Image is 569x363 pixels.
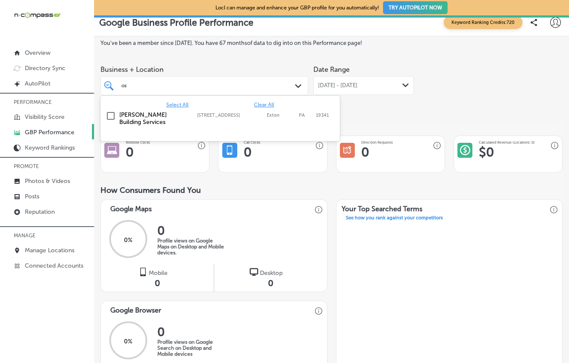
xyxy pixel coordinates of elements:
p: Google Business Profile Performance [99,17,254,28]
h3: Calculated Revenue (Locations: 0) [479,140,535,145]
span: Business + Location [100,65,308,74]
h1: $ 0 [479,145,494,160]
h1: 0 [244,145,252,160]
p: Manage Locations [25,247,74,254]
span: Desktop [260,269,283,277]
h3: Your Top Searched Terms [336,200,427,215]
span: 0 % [124,337,133,345]
span: How Consumers Found You [100,186,201,195]
img: 660ab0bf-5cc7-4cb8-ba1c-48b5ae0f18e60NCTV_CLogo_TV_Black_-500x88.png [14,11,61,19]
p: AutoPilot [25,80,50,87]
p: Keyword Rankings [25,144,75,151]
p: Reputation [25,208,55,215]
label: You've been a member since [DATE] . You have 67 months of data to dig into on this Performance page! [100,40,563,46]
img: logo [250,268,258,276]
p: Profile views on Google Maps on Desktop and Mobile devices. [157,238,226,256]
label: Oswald Building Services [119,111,189,126]
p: Posts [25,193,39,200]
p: Connected Accounts [25,262,83,269]
h3: Call Clicks [244,140,260,145]
a: See how you rank against your competitors [341,215,448,223]
span: Mobile [149,269,168,277]
p: Directory Sync [25,65,65,72]
h2: 0 [157,224,226,238]
h3: Direction Requests [361,140,393,145]
span: 0 [268,278,273,288]
span: Select All [166,102,189,108]
label: PA [299,112,312,118]
label: Exton [267,112,295,118]
span: 0 % [124,236,133,243]
label: 19341 [316,112,329,118]
img: logo [139,268,147,276]
p: Photos & Videos [25,177,70,185]
span: Clear All [254,102,274,108]
p: GBP Performance [25,129,74,136]
h1: 0 [361,145,369,160]
span: Keyword Ranking Credits: 720 [444,16,522,29]
button: TRY AUTOPILOT NOW [383,1,448,14]
span: 0 [155,278,160,288]
h2: 0 [157,325,226,339]
h3: Website Clicks [126,140,150,145]
p: Profile views on Google Search on Desktop and Mobile devices [157,339,226,357]
p: Overview [25,49,50,56]
h1: 0 [126,145,134,160]
p: Visibility Score [25,113,65,121]
label: 35 East Uwchlan Avenue, Suite 322 [197,112,263,118]
h3: Google Browser [105,301,166,316]
label: Date Range [313,65,350,74]
span: [DATE] - [DATE] [318,82,357,89]
h3: Google Maps [105,200,157,215]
